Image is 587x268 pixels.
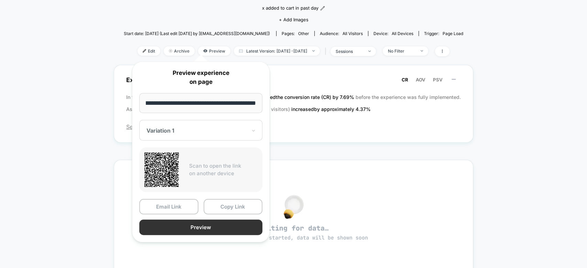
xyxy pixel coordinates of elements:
div: No Filter [388,48,415,54]
button: PSV [431,77,445,83]
span: All Visitors [343,31,363,36]
button: CR [400,77,410,83]
span: + Add Images [279,17,308,22]
img: end [421,50,423,52]
div: Pages: [282,31,309,36]
div: sessions [336,49,363,54]
button: AOV [414,77,427,83]
span: See the latest version of the report [126,123,461,130]
span: increased by approximately 4.37 % [291,106,371,112]
div: Audience: [320,31,363,36]
span: Start date: [DATE] (Last edit [DATE] by [EMAIL_ADDRESS][DOMAIN_NAME]) [124,31,270,36]
img: no_data [284,195,304,219]
span: Preview [198,46,230,56]
button: Preview [139,220,262,235]
span: Device: [368,31,418,36]
img: end [312,50,315,52]
span: PSV [433,77,443,82]
img: edit [143,49,146,53]
p: Preview experience on page [139,69,262,86]
span: Waiting for data… [126,224,461,242]
button: Email Link [139,199,198,214]
div: Trigger: [424,31,463,36]
span: Archive [164,46,195,56]
span: experience just started, data will be shown soon [219,234,368,241]
span: Page Load [443,31,463,36]
span: | [323,46,330,56]
span: AOV [416,77,425,82]
span: x added to cart in past day [262,5,318,12]
p: Scan to open the link on another device [189,162,257,178]
span: Latest Version: [DATE] - [DATE] [234,46,320,56]
p: In the latest A/B test (run for 21 days), before the experience was fully implemented. As a resul... [126,91,461,115]
img: end [368,51,371,52]
span: other [298,31,309,36]
span: all devices [392,31,413,36]
span: CR [402,77,408,82]
img: calendar [239,49,243,53]
span: the new variation increased the conversion rate (CR) by 7.69 % [214,94,356,100]
button: Copy Link [204,199,263,214]
img: end [169,49,172,53]
span: Experience Summary (Conversion Rate) [126,72,461,88]
span: Edit [138,46,160,56]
